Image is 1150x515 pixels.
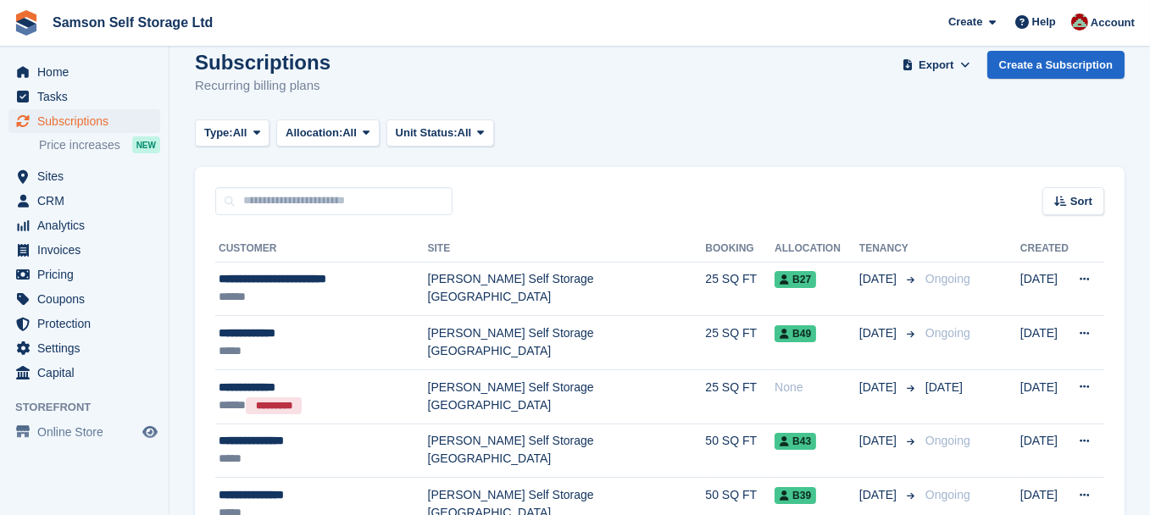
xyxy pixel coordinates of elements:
[1032,14,1056,30] span: Help
[204,125,233,141] span: Type:
[37,287,139,311] span: Coupons
[140,422,160,442] a: Preview store
[775,379,859,396] div: None
[37,60,139,84] span: Home
[37,263,139,286] span: Pricing
[428,235,706,263] th: Site
[775,235,859,263] th: Allocation
[37,213,139,237] span: Analytics
[8,85,160,108] a: menu
[1020,262,1069,316] td: [DATE]
[276,119,380,147] button: Allocation: All
[775,325,816,342] span: B49
[195,119,269,147] button: Type: All
[1020,316,1069,370] td: [DATE]
[775,433,816,450] span: B43
[15,399,169,416] span: Storefront
[705,424,775,478] td: 50 SQ FT
[8,420,160,444] a: menu
[37,336,139,360] span: Settings
[705,235,775,263] th: Booking
[705,262,775,316] td: 25 SQ FT
[37,164,139,188] span: Sites
[8,164,160,188] a: menu
[37,361,139,385] span: Capital
[132,136,160,153] div: NEW
[8,287,160,311] a: menu
[39,136,160,154] a: Price increases NEW
[458,125,472,141] span: All
[987,51,1125,79] a: Create a Subscription
[8,238,160,262] a: menu
[8,213,160,237] a: menu
[8,263,160,286] a: menu
[948,14,982,30] span: Create
[342,125,357,141] span: All
[8,189,160,213] a: menu
[1020,235,1069,263] th: Created
[428,262,706,316] td: [PERSON_NAME] Self Storage [GEOGRAPHIC_DATA]
[705,369,775,424] td: 25 SQ FT
[925,434,970,447] span: Ongoing
[37,189,139,213] span: CRM
[775,487,816,504] span: B39
[8,312,160,335] a: menu
[39,137,120,153] span: Price increases
[775,271,816,288] span: B27
[14,10,39,36] img: stora-icon-8386f47178a22dfd0bd8f6a31ec36ba5ce8667c1dd55bd0f319d3a0aa187defe.svg
[428,369,706,424] td: [PERSON_NAME] Self Storage [GEOGRAPHIC_DATA]
[859,432,900,450] span: [DATE]
[925,326,970,340] span: Ongoing
[46,8,219,36] a: Samson Self Storage Ltd
[37,109,139,133] span: Subscriptions
[859,379,900,396] span: [DATE]
[925,488,970,501] span: Ongoing
[286,125,342,141] span: Allocation:
[8,361,160,385] a: menu
[37,420,139,444] span: Online Store
[428,424,706,478] td: [PERSON_NAME] Self Storage [GEOGRAPHIC_DATA]
[8,60,160,84] a: menu
[859,235,919,263] th: Tenancy
[37,312,139,335] span: Protection
[925,272,970,285] span: Ongoing
[8,109,160,133] a: menu
[195,76,331,96] p: Recurring billing plans
[899,51,974,79] button: Export
[386,119,494,147] button: Unit Status: All
[396,125,458,141] span: Unit Status:
[233,125,247,141] span: All
[37,85,139,108] span: Tasks
[1091,14,1135,31] span: Account
[428,316,706,370] td: [PERSON_NAME] Self Storage [GEOGRAPHIC_DATA]
[37,238,139,262] span: Invoices
[859,270,900,288] span: [DATE]
[195,51,331,74] h1: Subscriptions
[1071,14,1088,30] img: Ian
[919,57,953,74] span: Export
[859,486,900,504] span: [DATE]
[1020,424,1069,478] td: [DATE]
[215,235,428,263] th: Customer
[1070,193,1092,210] span: Sort
[859,324,900,342] span: [DATE]
[1020,369,1069,424] td: [DATE]
[925,380,963,394] span: [DATE]
[705,316,775,370] td: 25 SQ FT
[8,336,160,360] a: menu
